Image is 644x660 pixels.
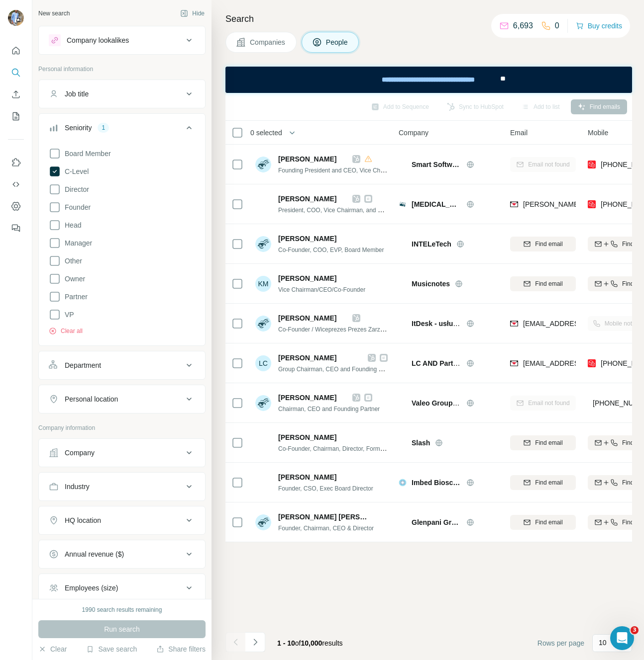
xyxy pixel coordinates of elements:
[513,20,533,32] p: 6,693
[38,9,70,18] div: New search
[39,508,205,532] button: HQ location
[510,515,576,530] button: Find email
[278,485,373,492] span: Founder, CSO, Exec Board Director
[340,195,348,203] img: LinkedIn logo
[278,406,380,412] span: Chairman, CEO and Founding Partner
[65,448,95,458] div: Company
[399,399,407,407] img: Logo of Valeo Groupe Americas
[65,583,118,593] div: Employees (size)
[278,273,336,283] span: [PERSON_NAME]
[61,184,89,194] span: Director
[65,549,124,559] div: Annual revenue ($)
[61,310,74,320] span: VP
[376,513,384,521] img: LinkedIn logo
[65,482,90,492] div: Industry
[255,355,271,371] div: LC
[8,107,24,125] button: My lists
[277,639,343,647] span: results
[278,313,336,323] span: [PERSON_NAME]
[255,435,271,451] img: Avatar
[278,206,400,214] span: President, COO, Vice Chairman, and Founder
[61,274,85,284] span: Owner
[255,236,271,252] img: Avatar
[8,175,24,193] button: Use Surfe API
[61,220,81,230] span: Head
[523,320,641,328] span: [EMAIL_ADDRESS][DOMAIN_NAME]
[67,35,129,45] div: Company lookalikes
[510,199,518,209] img: provider findymail logo
[295,639,301,647] span: of
[61,292,88,302] span: Partner
[535,240,562,248] span: Find email
[340,235,348,243] img: LinkedIn logo
[255,316,271,331] img: Avatar
[61,149,111,159] span: Board Member
[225,12,632,26] h4: Search
[8,219,24,237] button: Feedback
[61,256,82,266] span: Other
[245,632,265,652] button: Navigate to next page
[399,320,407,328] img: Logo of ItDesk - usługi informatyczne dla firm
[412,438,430,448] span: Slash
[98,123,109,132] div: 1
[39,353,205,377] button: Department
[340,473,348,481] img: LinkedIn logo
[588,128,608,138] span: Mobile
[38,644,67,654] button: Clear
[399,479,407,487] img: Logo of Imbed Biosciences
[255,514,271,530] img: Avatar
[250,37,286,47] span: Companies
[8,64,24,82] button: Search
[537,638,584,648] span: Rows per page
[255,196,271,212] img: Avatar
[65,360,101,370] div: Department
[535,279,562,288] span: Find email
[38,65,206,74] p: Personal information
[412,399,490,407] span: Valeo Groupe Americas
[65,394,118,404] div: Personal location
[8,85,24,103] button: Enrich CSV
[412,478,461,488] span: Imbed Biosciences
[278,472,336,482] span: [PERSON_NAME]
[250,128,282,138] span: 0 selected
[340,433,348,441] img: LinkedIn logo
[399,161,407,168] img: Logo of Smart Software
[340,394,348,402] img: LinkedIn logo
[82,605,162,614] div: 1990 search results remaining
[8,10,24,26] img: Avatar
[39,116,205,144] button: Seniority1
[610,626,634,650] iframe: Intercom live chat
[8,42,24,60] button: Quick start
[278,247,384,253] span: Co-Founder, COO, EVP, Board Member
[399,128,429,138] span: Company
[65,515,101,525] div: HQ location
[399,239,407,249] img: Logo of INTELeTech
[412,359,594,367] span: LC AND Partners Project Management and Engineering
[535,478,562,487] span: Find email
[510,276,576,291] button: Find email
[39,475,205,498] button: Industry
[523,359,641,367] span: [EMAIL_ADDRESS][DOMAIN_NAME]
[535,518,562,527] span: Find email
[588,160,596,169] img: provider prospeo logo
[278,444,400,452] span: Co-Founder, Chairman, Director, Former CEO
[412,279,450,289] span: Musicnotes
[39,82,205,106] button: Job title
[412,199,461,209] span: [MEDICAL_DATA] Check Labs
[278,365,398,373] span: Group Chairman, CEO and Founding Partner
[278,286,365,293] span: Vice Chairman/CEO/Co-Founder
[38,423,206,432] p: Company information
[301,639,322,647] span: 10,000
[278,194,336,204] span: [PERSON_NAME]
[278,325,505,333] span: Co-Founder / Wiceprezes Prezes Zarządu / Dyrektor ds. administracyjno finansowych
[8,197,24,215] button: Dashboard
[399,359,407,367] img: Logo of LC AND Partners Project Management and Engineering
[39,542,205,566] button: Annual revenue ($)
[356,354,364,362] img: LinkedIn logo
[510,358,518,368] img: provider findymail logo
[599,638,607,648] p: 10
[278,432,336,442] span: [PERSON_NAME]
[340,314,348,322] img: LinkedIn logo
[61,202,91,212] span: Founder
